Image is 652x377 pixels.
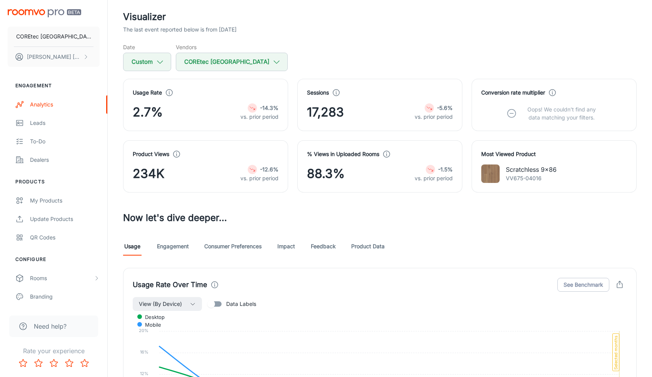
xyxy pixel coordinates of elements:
div: Update Products [30,215,100,223]
button: COREtec [GEOGRAPHIC_DATA] [8,27,100,47]
span: 88.3% [307,164,345,183]
strong: -12.6% [260,166,278,173]
a: Usage [123,237,142,256]
div: Dealers [30,156,100,164]
p: vs. prior period [240,174,278,183]
p: vs. prior period [240,113,278,121]
h4: Sessions [307,88,329,97]
h4: Product Views [133,150,169,158]
span: Data Labels [226,300,256,308]
h4: Usage Rate Over Time [133,279,207,290]
div: Analytics [30,100,100,109]
button: Rate 3 star [46,355,62,371]
div: Branding [30,292,100,301]
h2: Visualizer [123,10,637,24]
span: 17,283 [307,103,344,121]
button: Rate 2 star [31,355,46,371]
button: Rate 5 star [77,355,92,371]
button: Rate 4 star [62,355,77,371]
span: View (By Device) [139,299,182,309]
p: VV675-04016 [506,174,557,183]
span: Need help? [34,322,67,331]
button: See Benchmark [557,278,609,292]
a: Feedback [311,237,336,256]
h5: Vendors [176,43,288,51]
a: Consumer Preferences [204,237,262,256]
p: Oops! We couldn’t find any data matching your filters. [522,105,602,121]
h4: Conversion rate multiplier [481,88,545,97]
p: The last event reported below is from [DATE] [123,25,237,34]
img: Roomvo PRO Beta [8,9,81,17]
h4: Usage Rate [133,88,162,97]
button: Custom [123,53,171,71]
a: Product Data [351,237,385,256]
a: Engagement [157,237,189,256]
div: Rooms [30,274,93,282]
tspan: 16% [140,349,148,355]
h4: % Views in Uploaded Rooms [307,150,379,158]
div: To-do [30,137,100,146]
strong: -14.3% [260,105,278,111]
img: Scratchless 9x86 [481,164,500,183]
p: Rate your experience [6,346,101,355]
a: Impact [277,237,295,256]
button: View (By Device) [133,297,202,311]
tspan: 12% [140,371,148,376]
p: vs. prior period [415,174,453,183]
strong: -1.5% [438,166,453,173]
h5: Date [123,43,171,51]
div: Leads [30,119,100,127]
p: vs. prior period [415,113,453,121]
p: COREtec [GEOGRAPHIC_DATA] [16,32,91,41]
button: [PERSON_NAME] [PERSON_NAME] [8,47,100,67]
button: COREtec [GEOGRAPHIC_DATA] [176,53,288,71]
p: Scratchless 9x86 [506,165,557,174]
tspan: 20% [139,328,148,333]
button: Rate 1 star [15,355,31,371]
h4: Most Viewed Product [481,150,627,158]
span: 234K [133,164,165,183]
strong: -5.6% [437,105,453,111]
p: [PERSON_NAME] [PERSON_NAME] [27,53,81,61]
h3: Now let's dive deeper... [123,211,637,225]
div: QR Codes [30,233,100,242]
span: mobile [139,321,161,328]
div: My Products [30,196,100,205]
span: desktop [139,314,165,321]
span: 2.7% [133,103,163,121]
